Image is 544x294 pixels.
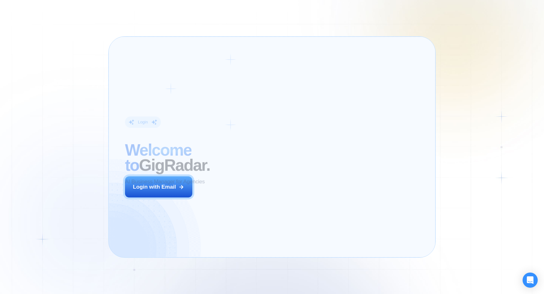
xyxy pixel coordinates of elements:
div: Login [138,119,148,125]
button: Login with Email [125,176,192,197]
div: Open Intercom Messenger [523,273,538,288]
h2: ‍ GigRadar. [125,143,249,173]
span: Welcome to [125,141,191,174]
div: Login with Email [133,183,176,191]
p: AI Business Manager for Agencies [125,178,205,185]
